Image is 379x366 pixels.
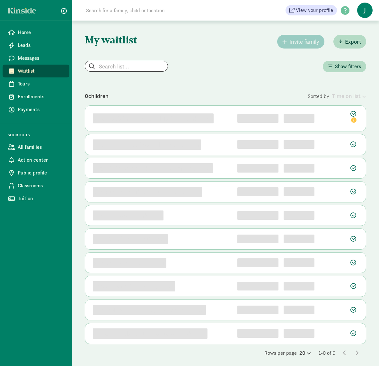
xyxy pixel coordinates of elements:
[18,169,64,177] span: Public profile
[284,329,314,338] div: [object Object]
[93,258,166,268] div: phts9noba0vqk undefined
[3,103,69,116] a: Payments
[284,235,314,243] div: [object Object]
[237,235,278,243] div: 6
[18,156,64,164] span: Action center
[284,140,314,149] div: [object Object]
[237,282,278,290] div: 8
[345,37,361,46] span: Export
[308,92,366,100] div: Sorted by
[284,114,314,123] div: [object Object]
[296,6,333,14] span: View your profile
[237,258,278,267] div: 7
[237,329,278,338] div: 10
[284,164,314,173] div: [object Object]
[3,65,69,77] a: Waitlist
[18,29,64,36] span: Home
[3,52,69,65] a: Messages
[3,179,69,192] a: Classrooms
[284,258,314,267] div: [object Object]
[277,35,324,49] button: Invite family
[18,106,64,113] span: Payments
[284,306,314,314] div: [object Object]
[93,210,163,221] div: goz6hnnfb6jtv undefined
[82,4,262,17] input: Search for a family, child or location
[289,37,319,46] span: Invite family
[3,26,69,39] a: Home
[335,63,361,70] span: Show filters
[237,187,278,196] div: 4
[323,61,366,72] button: Show filters
[93,305,206,315] div: 9opvp5l1pv254y41o3jsb2g0k undefined
[299,349,311,357] div: 20
[237,306,278,314] div: 9
[3,77,69,90] a: Tours
[286,5,337,15] a: View your profile
[85,33,162,46] h1: My waitlist
[93,187,202,197] div: lqae43zyjwfghfdeuvcn3w1w undefined
[332,92,366,100] div: Time on list
[93,163,213,174] div: opaydjt32bezhceqdpwz1qr5j7k4 undefined
[18,41,64,49] span: Leads
[85,61,168,71] input: Search list...
[237,211,278,220] div: 5
[85,92,308,100] div: 0 children
[85,349,366,357] div: Rows per page 1-0 of 0
[3,192,69,205] a: Tuition
[93,281,175,291] div: ccaeqluw9ctjiukuq undefined
[18,80,64,88] span: Tours
[284,187,314,196] div: [object Object]
[18,182,64,190] span: Classrooms
[237,114,278,123] div: 1
[3,141,69,154] a: All families
[333,35,366,49] button: Export
[18,143,64,151] span: All families
[3,166,69,179] a: Public profile
[18,93,64,101] span: Enrollments
[237,164,278,173] div: 3
[18,195,64,202] span: Tuition
[284,282,314,290] div: [object Object]
[93,113,214,124] div: pvfam8d84pjjnyo9oufkjlj1x384n undefined
[3,90,69,103] a: Enrollments
[93,234,168,244] div: frb33ieh7fmnn2 undefined
[237,140,278,149] div: 2
[284,211,314,220] div: [object Object]
[93,328,207,339] div: qlz4an6trhvlxy5n1mkpxktowq undefined
[93,139,201,150] div: yxju70ondr6eqq16pz2klw1z undefined
[18,67,64,75] span: Waitlist
[357,3,373,18] span: J
[3,154,69,166] a: Action center
[18,54,64,62] span: Messages
[3,39,69,52] a: Leads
